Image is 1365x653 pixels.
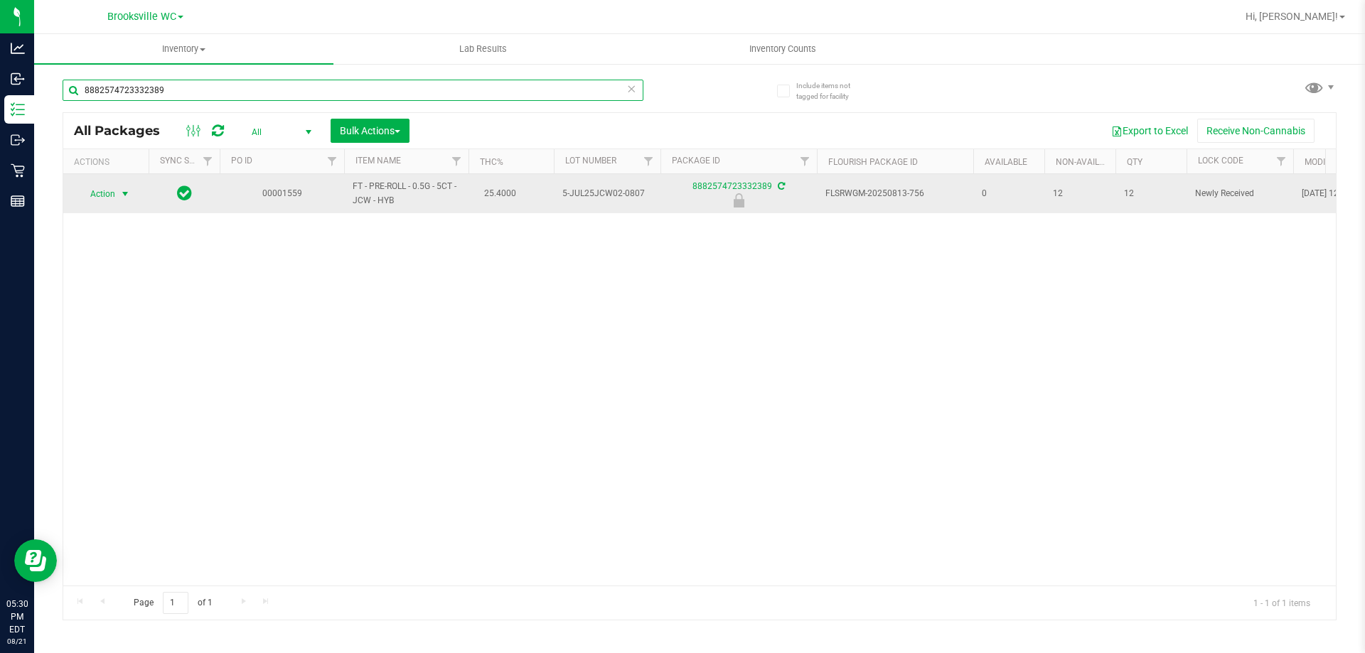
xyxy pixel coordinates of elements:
[262,188,302,198] a: 00001559
[6,598,28,636] p: 05:30 PM EDT
[11,72,25,86] inline-svg: Inbound
[321,149,344,173] a: Filter
[626,80,636,98] span: Clear
[74,157,143,167] div: Actions
[1053,187,1107,200] span: 12
[11,194,25,208] inline-svg: Reports
[107,11,176,23] span: Brooksville WC
[117,184,134,204] span: select
[1270,149,1293,173] a: Filter
[6,636,28,647] p: 08/21
[565,156,616,166] a: Lot Number
[353,180,460,207] span: FT - PRE-ROLL - 0.5G - 5CT - JCW - HYB
[445,149,469,173] a: Filter
[1242,592,1322,613] span: 1 - 1 of 1 items
[793,149,817,173] a: Filter
[1197,119,1315,143] button: Receive Non-Cannabis
[77,184,116,204] span: Action
[692,181,772,191] a: 8882574723332389
[562,187,652,200] span: 5-JUL25JCW02-0807
[163,592,188,614] input: 1
[776,181,785,191] span: Sync from Compliance System
[1246,11,1338,22] span: Hi, [PERSON_NAME]!
[331,119,409,143] button: Bulk Actions
[637,149,660,173] a: Filter
[340,125,400,136] span: Bulk Actions
[1127,157,1142,167] a: Qty
[63,80,643,101] input: Search Package ID, Item Name, SKU, Lot or Part Number...
[14,539,57,582] iframe: Resource center
[480,157,503,167] a: THC%
[825,187,965,200] span: FLSRWGM-20250813-756
[985,157,1027,167] a: Available
[633,34,932,64] a: Inventory Counts
[658,193,819,207] div: Newly Received
[1102,119,1197,143] button: Export to Excel
[355,156,401,166] a: Item Name
[1056,157,1119,167] a: Non-Available
[1198,156,1243,166] a: Lock Code
[74,123,174,139] span: All Packages
[160,156,215,166] a: Sync Status
[34,43,333,55] span: Inventory
[333,34,633,64] a: Lab Results
[440,43,526,55] span: Lab Results
[122,592,224,614] span: Page of 1
[477,183,523,204] span: 25.4000
[11,102,25,117] inline-svg: Inventory
[177,183,192,203] span: In Sync
[982,187,1036,200] span: 0
[196,149,220,173] a: Filter
[672,156,720,166] a: Package ID
[828,157,918,167] a: Flourish Package ID
[34,34,333,64] a: Inventory
[11,41,25,55] inline-svg: Analytics
[1124,187,1178,200] span: 12
[730,43,835,55] span: Inventory Counts
[231,156,252,166] a: PO ID
[11,133,25,147] inline-svg: Outbound
[796,80,867,102] span: Include items not tagged for facility
[1195,187,1285,200] span: Newly Received
[11,163,25,178] inline-svg: Retail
